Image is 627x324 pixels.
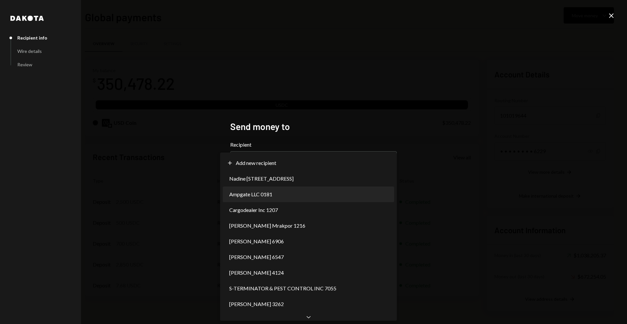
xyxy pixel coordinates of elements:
span: Nadine [STREET_ADDRESS] [229,175,294,183]
label: Recipient [230,141,397,149]
span: [PERSON_NAME] Mrakpor 1216 [229,222,305,230]
span: Add new recipient [236,159,276,167]
div: Recipient info [17,35,47,40]
div: Wire details [17,48,42,54]
span: [PERSON_NAME] 3262 [229,300,284,308]
span: [PERSON_NAME] 4124 [229,269,284,277]
span: [PERSON_NAME] 6906 [229,237,284,245]
span: S-TERMINATOR & PEST CONTROL INC 7055 [229,284,336,292]
button: Recipient [230,151,397,170]
h2: Send money to [230,120,397,133]
span: Cargodealer Inc 1207 [229,206,278,214]
span: Ampgate LLC 0181 [229,190,272,198]
span: [PERSON_NAME] 6547 [229,253,284,261]
div: Review [17,62,32,67]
